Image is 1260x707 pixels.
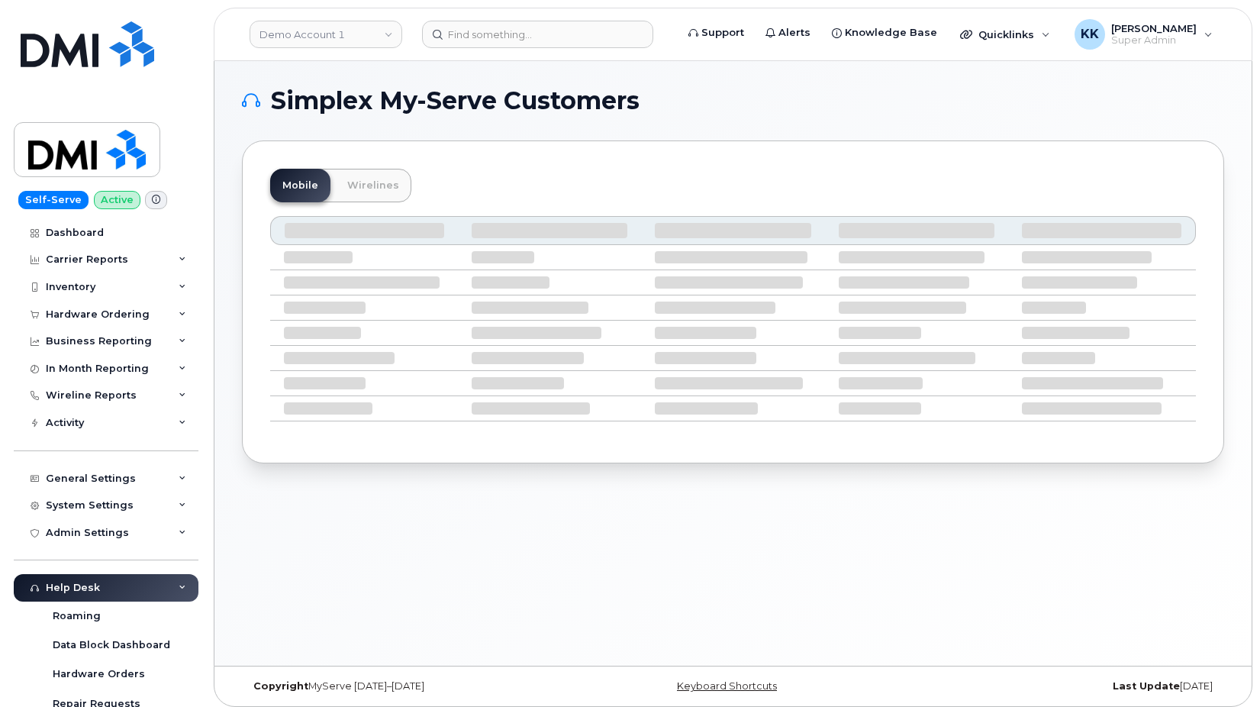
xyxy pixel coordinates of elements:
div: MyServe [DATE]–[DATE] [242,680,569,692]
strong: Copyright [253,680,308,692]
div: [DATE] [897,680,1224,692]
strong: Last Update [1113,680,1180,692]
a: Keyboard Shortcuts [677,680,777,692]
span: Simplex My-Serve Customers [271,89,640,112]
a: Wirelines [335,169,411,202]
a: Mobile [270,169,330,202]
